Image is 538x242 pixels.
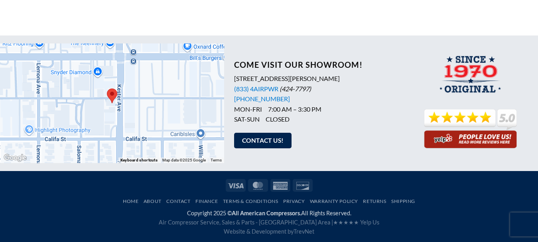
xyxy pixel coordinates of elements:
a: Privacy [283,198,305,204]
button: Keyboard shortcuts [120,157,158,163]
a: About [144,198,162,204]
a: Shipping [391,198,415,204]
a: Finance [195,198,218,204]
div: Payment icons [225,178,314,191]
span: Air Compressor Service, Sales & Parts - [GEOGRAPHIC_DATA] Area | Website & Development by [159,219,379,235]
span: Map data ©2025 Google [162,158,206,162]
a: (833) 4AIRPWR [234,85,278,92]
strong: All American Compressors. [232,210,301,216]
a: [PHONE_NUMBER] [234,95,290,102]
a: ★★★★★ Yelp Us [333,219,379,226]
span: Contact Us! [242,136,284,146]
a: Returns [363,198,386,204]
a: Home [123,198,138,204]
h3: Come Visit Our Showroom! [234,60,404,69]
div: Copyright 2025 © All Rights Reserved. [6,209,532,236]
a: Terms (opens in new tab) [211,158,222,162]
a: Terms & Conditions [223,198,278,204]
a: Contact Us! [234,133,292,148]
a: Open this area in Google Maps (opens a new window) [2,153,28,163]
img: Google [2,153,28,163]
img: The Original All American Compressors [437,55,505,98]
p: [STREET_ADDRESS][PERSON_NAME] MON-FRI 7:00 AM – 3:30 PM SAT-SUN CLOSED [234,73,404,124]
a: Warranty Policy [310,198,358,204]
i: (424-7797) [280,85,311,92]
a: Contact [166,198,190,204]
a: TrevNet [294,228,314,235]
